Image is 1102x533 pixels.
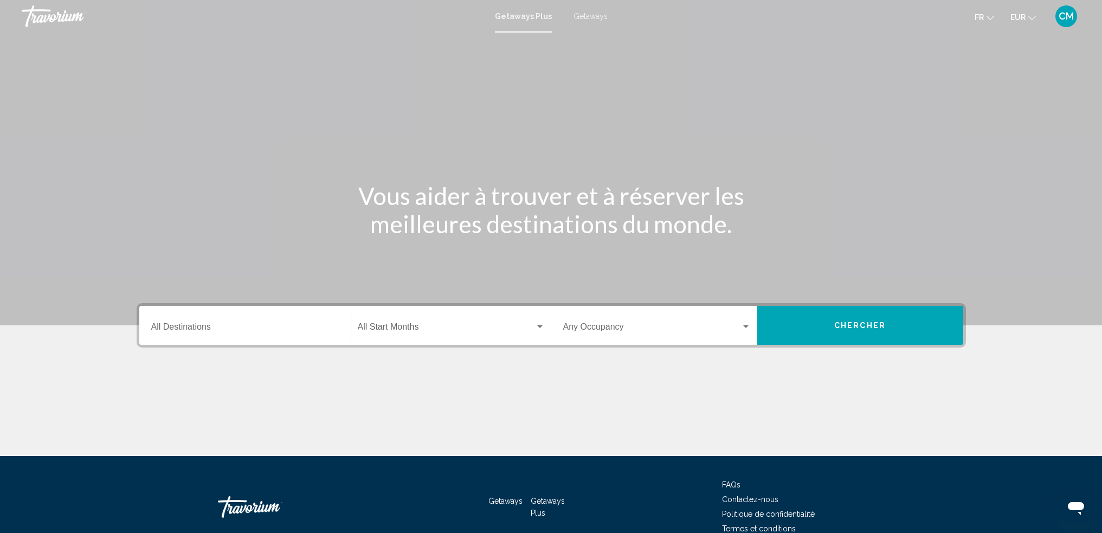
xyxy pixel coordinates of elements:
button: User Menu [1052,5,1080,28]
button: Change currency [1010,9,1036,25]
h1: Vous aider à trouver et à réserver les meilleures destinations du monde. [348,182,755,238]
span: CM [1059,11,1074,22]
span: fr [975,13,984,22]
a: Getaways [573,12,608,21]
button: Change language [975,9,994,25]
a: Contactez-nous [722,495,778,504]
a: FAQs [722,480,740,489]
a: Travorium [22,5,484,27]
button: Chercher [757,306,963,345]
div: Search widget [139,306,963,345]
iframe: Bouton de lancement de la fenêtre de messagerie [1059,490,1093,524]
a: Getaways [488,497,523,505]
a: Getaways Plus [531,497,565,517]
span: Chercher [834,322,886,330]
a: Termes et conditions [722,524,796,533]
a: Getaways Plus [495,12,552,21]
a: Travorium [218,491,326,523]
span: EUR [1010,13,1026,22]
a: Politique de confidentialité [722,510,815,518]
